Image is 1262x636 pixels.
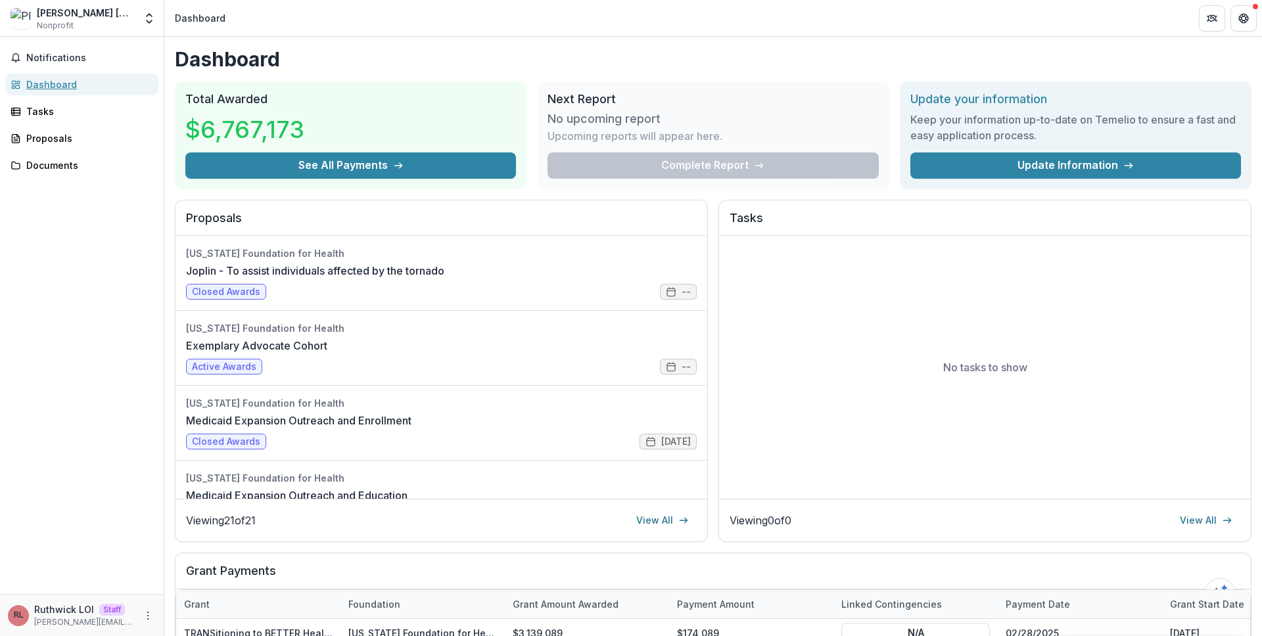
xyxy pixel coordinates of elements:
p: Ruthwick LOI [34,602,94,616]
p: Upcoming reports will appear here. [548,128,722,144]
div: Grant amount awarded [505,590,669,618]
h3: $6,767,173 [185,112,304,147]
button: Get Help [1230,5,1257,32]
p: [PERSON_NAME][EMAIL_ADDRESS][DOMAIN_NAME] [34,616,135,628]
div: Payment Amount [669,590,833,618]
a: Medicaid Expansion Outreach and Enrollment [186,413,411,428]
h2: Grant Payments [186,564,1240,589]
h2: Proposals [186,211,697,236]
h2: Next Report [548,92,878,106]
div: Grant start date [1162,597,1252,611]
div: Grant [176,597,218,611]
div: Grant [176,590,340,618]
div: Dashboard [175,11,225,25]
div: Grant amount awarded [505,597,626,611]
div: Proposals [26,131,148,145]
div: Tasks [26,104,148,118]
a: Tasks [5,101,158,122]
div: Payment date [998,597,1078,611]
h2: Tasks [730,211,1240,236]
div: [PERSON_NAME] [GEOGRAPHIC_DATA][PERSON_NAME] [37,6,135,20]
div: Linked Contingencies [833,590,998,618]
p: No tasks to show [943,359,1027,375]
button: Open entity switcher [140,5,158,32]
div: Linked Contingencies [833,597,950,611]
a: Documents [5,154,158,176]
a: View All [628,510,697,531]
h3: No upcoming report [548,112,661,126]
div: Documents [26,158,148,172]
span: Nonprofit [37,20,74,32]
p: Staff [99,604,125,616]
div: Dashboard [26,78,148,91]
button: Partners [1199,5,1225,32]
span: Notifications [26,53,153,64]
div: Ruthwick LOI [14,611,24,620]
div: Payment Amount [669,597,762,611]
p: Viewing 0 of 0 [730,512,791,528]
h2: Total Awarded [185,92,516,106]
a: Dashboard [5,74,158,95]
div: Foundation [340,590,505,618]
a: Proposals [5,127,158,149]
a: Update Information [910,152,1241,179]
a: View All [1172,510,1240,531]
h1: Dashboard [175,47,1251,71]
nav: breadcrumb [170,9,231,28]
button: Open AI Assistant [1204,578,1236,610]
h3: Keep your information up-to-date on Temelio to ensure a fast and easy application process. [910,112,1241,143]
a: Exemplary Advocate Cohort [186,338,327,353]
div: Payment date [998,590,1162,618]
button: Notifications [5,47,158,68]
div: Foundation [340,597,408,611]
a: Medicaid Expansion Outreach and Education [186,488,408,503]
h2: Update your information [910,92,1241,106]
a: Joplin - To assist individuals affected by the tornado [186,263,444,279]
img: Planned Parenthood Great Rivers [11,8,32,29]
p: Viewing 21 of 21 [186,512,256,528]
button: See All Payments [185,152,516,179]
button: More [140,608,156,624]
